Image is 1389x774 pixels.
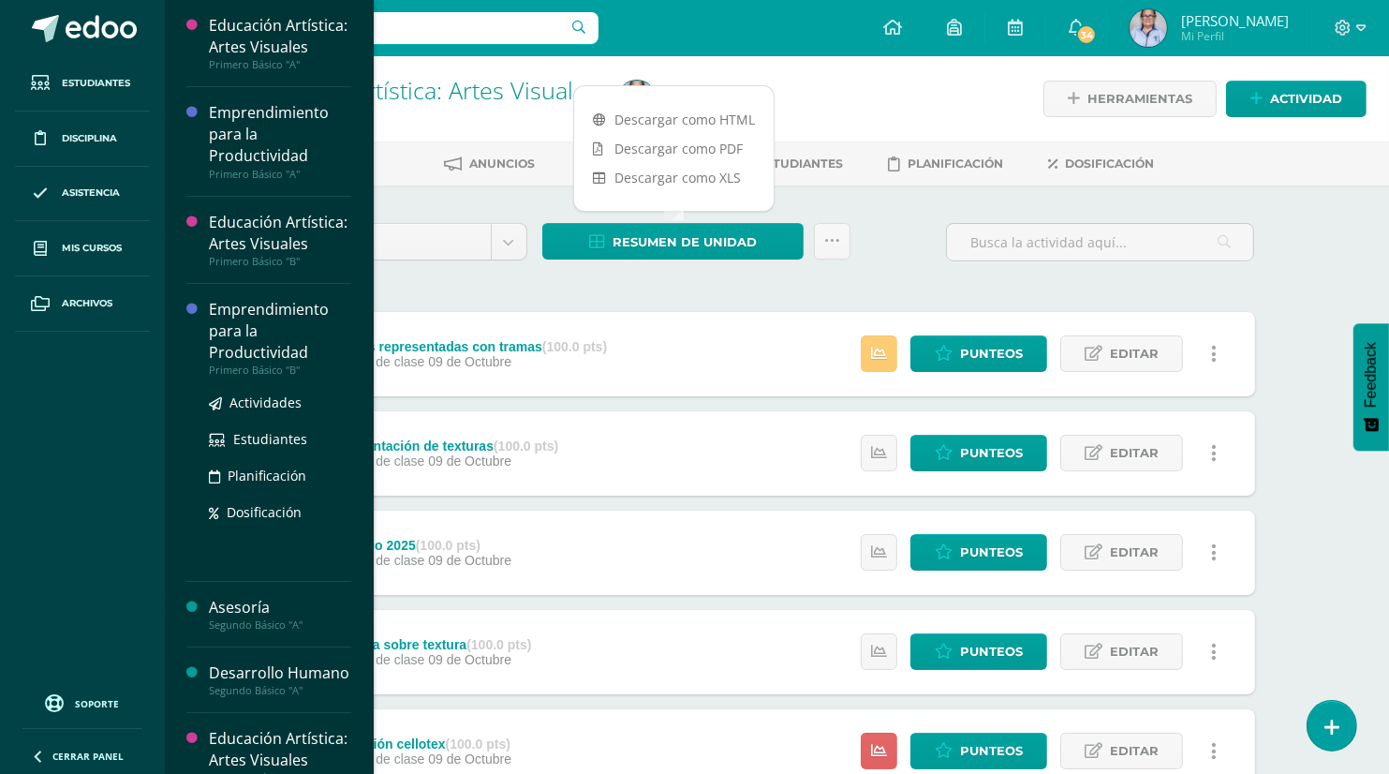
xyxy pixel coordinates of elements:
[1181,28,1289,44] span: Mi Perfil
[1110,436,1159,470] span: Editar
[209,597,351,618] div: Asesoría
[62,186,120,201] span: Asistencia
[62,241,122,256] span: Mis cursos
[315,224,477,260] span: Unidad 4
[909,156,1004,171] span: Planificación
[15,221,150,276] a: Mis cursos
[574,163,774,192] a: Descargar como XLS
[321,339,607,354] div: Texturas representadas con tramas
[209,618,351,632] div: Segundo Básico "A"
[428,752,511,767] span: 09 de Octubre
[1076,24,1097,45] span: 34
[321,538,511,553] div: Portafolio 2025
[428,354,511,369] span: 09 de Octubre
[947,224,1253,260] input: Busca la actividad aquí...
[15,56,150,112] a: Estudiantes
[910,633,1047,670] a: Punteos
[613,225,757,260] span: Resumen de unidad
[209,102,351,180] a: Emprendimiento para la ProductividadPrimero Básico "A"
[445,149,536,179] a: Anuncios
[1110,634,1159,669] span: Editar
[1363,342,1380,408] span: Feedback
[209,299,351,364] div: Emprendimiento para la Productividad
[301,224,526,260] a: Unidad 4
[209,15,351,71] a: Educación Artística: Artes VisualesPrimero Básico "A"
[494,439,558,454] strong: (100.0 pts)
[209,15,351,58] div: Educación Artística: Artes Visuales
[910,335,1047,372] a: Punteos
[177,12,598,44] input: Busca un usuario...
[209,728,351,771] div: Educación Artística: Artes Visuales
[236,77,596,103] h1: Educación Artística: Artes Visuales
[209,662,351,697] a: Desarrollo HumanoSegundo Básico "A"
[22,690,142,715] a: Soporte
[1043,81,1217,117] a: Herramientas
[209,102,351,167] div: Emprendimiento para la Productividad
[1087,82,1192,116] span: Herramientas
[428,553,511,568] span: 09 de Octubre
[731,149,844,179] a: Estudiantes
[960,436,1023,470] span: Punteos
[233,430,307,448] span: Estudiantes
[446,737,510,752] strong: (100.0 pts)
[321,439,558,454] div: Representación de texturas
[236,74,598,106] a: Educación Artística: Artes Visuales
[15,112,150,167] a: Disciplina
[960,535,1023,570] span: Punteos
[209,364,351,377] div: Primero Básico "B"
[209,392,351,413] a: Actividades
[759,156,844,171] span: Estudiantes
[15,276,150,332] a: Archivos
[52,750,124,763] span: Cerrar panel
[1226,81,1367,117] a: Actividad
[1270,82,1342,116] span: Actividad
[209,597,351,632] a: AsesoríaSegundo Básico "A"
[229,394,302,411] span: Actividades
[960,734,1023,768] span: Punteos
[960,634,1023,669] span: Punteos
[62,296,112,311] span: Archivos
[209,58,351,71] div: Primero Básico "A"
[1066,156,1155,171] span: Dosificación
[542,339,607,354] strong: (100.0 pts)
[910,435,1047,471] a: Punteos
[209,212,351,255] div: Educación Artística: Artes Visuales
[1353,323,1389,451] button: Feedback - Mostrar encuesta
[62,76,130,91] span: Estudiantes
[910,733,1047,769] a: Punteos
[209,255,351,268] div: Primero Básico "B"
[228,467,306,484] span: Planificación
[960,336,1023,371] span: Punteos
[1130,9,1167,47] img: 1dda184af6efa5d482d83f07e0e6c382.png
[209,465,351,486] a: Planificación
[62,131,117,146] span: Disciplina
[1049,149,1155,179] a: Dosificación
[889,149,1004,179] a: Planificación
[321,737,511,752] div: Decoración cellotex
[1110,734,1159,768] span: Editar
[209,684,351,697] div: Segundo Básico "A"
[209,212,351,268] a: Educación Artística: Artes VisualesPrimero Básico "B"
[470,156,536,171] span: Anuncios
[209,428,351,450] a: Estudiantes
[1110,336,1159,371] span: Editar
[236,103,596,121] div: Primero Básico 'B'
[15,167,150,222] a: Asistencia
[428,652,511,667] span: 09 de Octubre
[1110,535,1159,570] span: Editar
[209,168,351,181] div: Primero Básico "A"
[209,662,351,684] div: Desarrollo Humano
[618,81,656,118] img: 1dda184af6efa5d482d83f07e0e6c382.png
[209,299,351,377] a: Emprendimiento para la ProductividadPrimero Básico "B"
[1181,11,1289,30] span: [PERSON_NAME]
[574,134,774,163] a: Descargar como PDF
[209,501,351,523] a: Dosificación
[542,223,804,260] a: Resumen de unidad
[466,637,531,652] strong: (100.0 pts)
[910,534,1047,571] a: Punteos
[227,503,302,521] span: Dosificación
[574,105,774,134] a: Descargar como HTML
[416,538,480,553] strong: (100.0 pts)
[76,697,120,710] span: Soporte
[321,637,531,652] div: Esquema sobre textura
